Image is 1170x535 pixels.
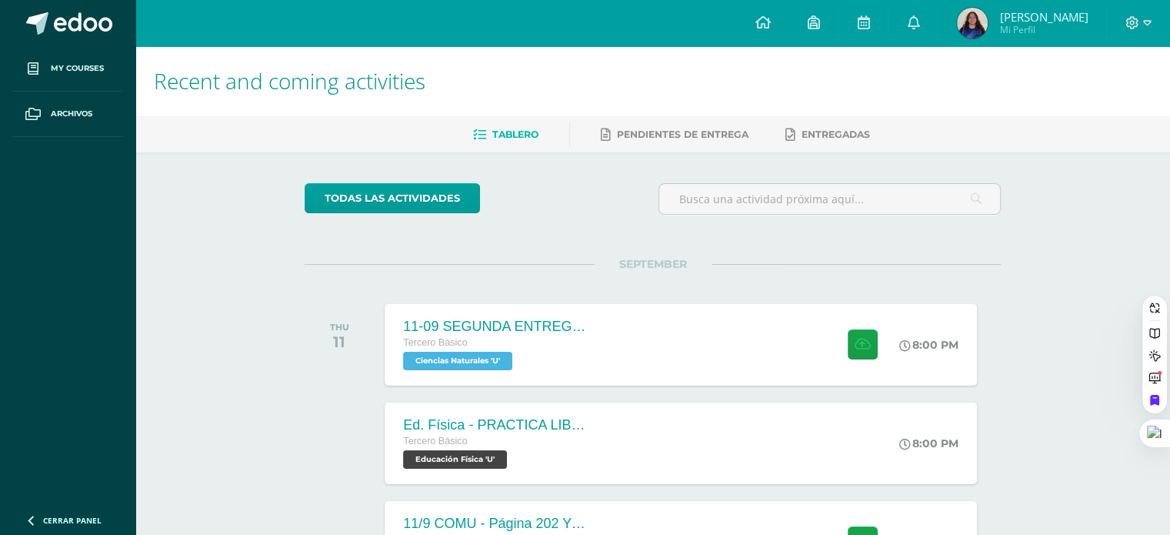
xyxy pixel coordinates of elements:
a: Tablero [473,122,538,147]
span: Ciencias Naturales 'U' [403,352,512,370]
span: Tercero Básico [403,337,467,348]
span: Entregadas [802,129,870,140]
div: 11/9 COMU - Página 202 Y 203 [403,516,588,532]
span: Educación Física 'U' [403,450,507,469]
div: THU [330,322,349,333]
div: 11 [330,333,349,351]
span: SEPTEMBER [595,257,712,271]
a: Archivos [12,92,123,137]
div: Ed. Física - PRACTICA LIBRE Voleibol - S4C2 [403,417,588,433]
div: 11-09 SEGUNDA ENTREGA DE GUÍA [403,319,588,335]
span: Tablero [492,129,538,140]
a: Entregadas [785,122,870,147]
a: My courses [12,46,123,92]
div: 8:00 PM [899,436,958,450]
a: Pendientes de entrega [601,122,748,147]
input: Busca una actividad próxima aquí... [659,184,1000,214]
span: Cerrar panel [43,515,102,526]
a: todas las Actividades [305,183,480,213]
span: My courses [51,62,104,75]
span: [PERSON_NAME] [999,9,1088,25]
img: 02fc95f1cea7a14427fa6a2cfa2f001c.png [957,8,988,38]
span: Archivos [51,108,92,120]
span: Mi Perfil [999,23,1088,36]
span: Pendientes de entrega [617,129,748,140]
div: 8:00 PM [899,338,958,352]
span: Tercero Básico [403,436,467,446]
span: Recent and coming activities [154,66,425,95]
